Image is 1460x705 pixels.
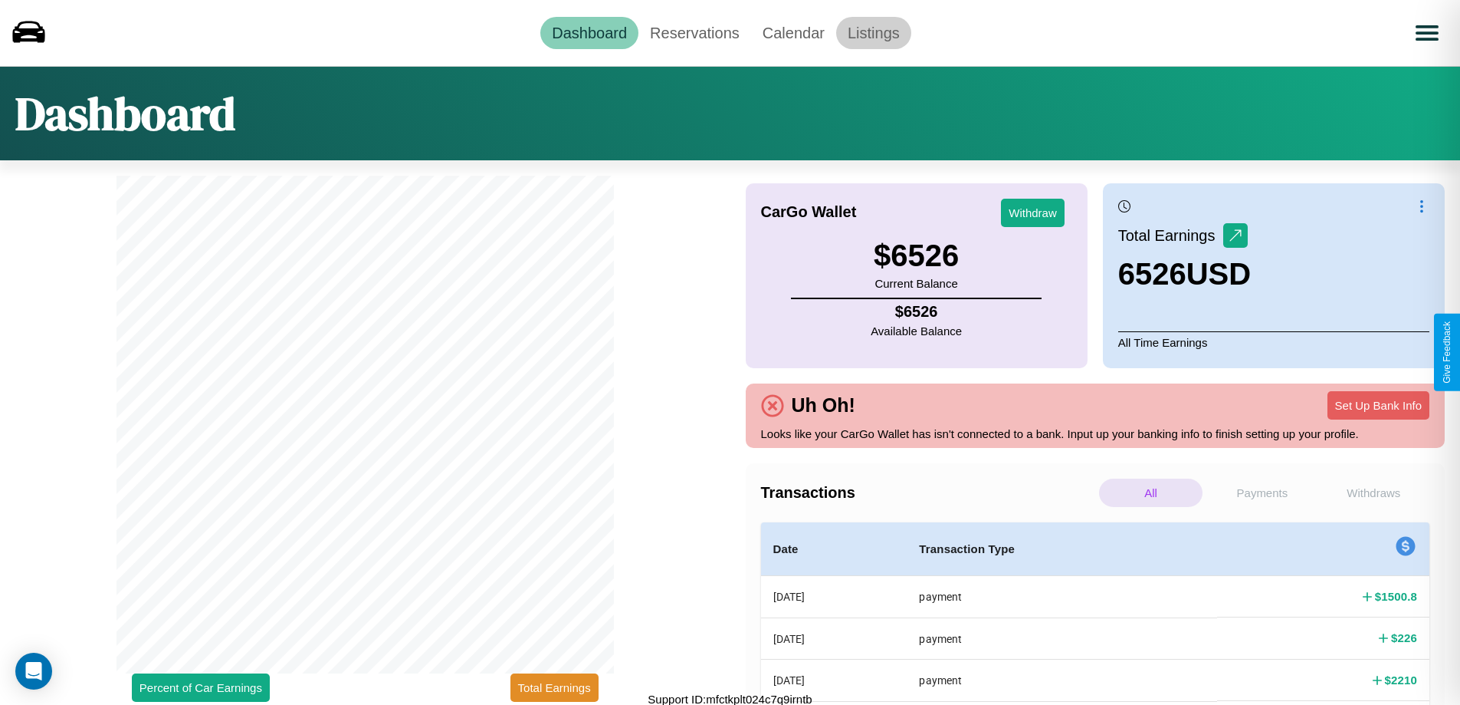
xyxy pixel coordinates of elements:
h4: $ 2210 [1385,672,1417,688]
th: payment [907,576,1217,618]
a: Listings [836,17,911,49]
div: Open Intercom Messenger [15,653,52,690]
a: Reservations [638,17,751,49]
p: Looks like your CarGo Wallet has isn't connected to a bank. Input up your banking info to finish ... [761,423,1430,444]
h4: $ 1500.8 [1375,588,1417,605]
th: [DATE] [761,576,907,618]
button: Withdraw [1001,199,1065,227]
p: Payments [1210,479,1314,507]
h4: $ 6526 [871,303,962,321]
h4: Date [773,540,895,558]
h3: 6526 USD [1118,257,1251,292]
h4: Transactions [761,484,1095,502]
div: Give Feedback [1442,321,1452,384]
h4: $ 226 [1391,630,1417,646]
p: Withdraws [1322,479,1426,507]
h1: Dashboard [15,82,235,145]
button: Open menu [1406,12,1449,54]
a: Dashboard [540,17,638,49]
th: [DATE] [761,660,907,701]
p: Available Balance [871,321,962,341]
h3: $ 6526 [874,239,959,273]
th: payment [907,618,1217,659]
button: Set Up Bank Info [1327,391,1429,420]
p: Total Earnings [1118,222,1223,249]
h4: CarGo Wallet [761,203,857,221]
p: All [1099,479,1202,507]
p: Current Balance [874,273,959,294]
h4: Uh Oh! [784,394,863,417]
a: Calendar [751,17,836,49]
button: Total Earnings [510,674,599,702]
th: [DATE] [761,618,907,659]
th: payment [907,660,1217,701]
h4: Transaction Type [919,540,1205,558]
p: All Time Earnings [1118,331,1429,353]
button: Percent of Car Earnings [132,674,270,702]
